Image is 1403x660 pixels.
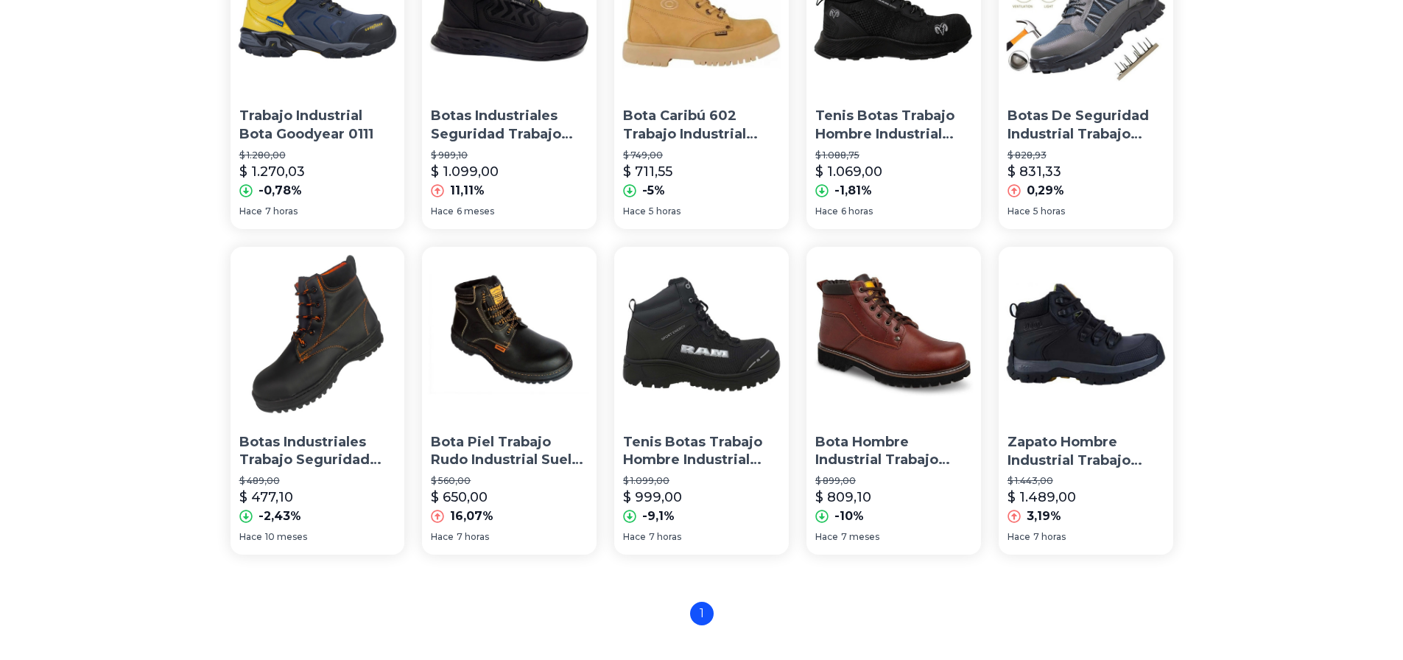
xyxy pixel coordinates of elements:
[431,475,588,487] p: $ 560,00
[239,487,293,508] p: $ 477,10
[614,247,789,421] img: Tenis Botas Trabajo Hombre Industrial Seguridad Trabajo Ram
[1008,150,1164,161] p: $ 828,93
[239,475,396,487] p: $ 489,00
[642,182,665,200] p: -5%
[422,247,597,555] a: Bota Piel Trabajo Rudo Industrial Suela Antiderrapante NegroBota Piel Trabajo Rudo Industrial Sue...
[834,508,864,525] p: -10%
[815,150,972,161] p: $ 1.088,75
[1027,182,1064,200] p: 0,29%
[431,161,499,182] p: $ 1.099,00
[259,508,301,525] p: -2,43%
[649,206,681,217] span: 5 horas
[623,433,780,470] p: Tenis Botas Trabajo Hombre Industrial Seguridad Trabajo Ram
[841,531,879,543] span: 7 meses
[239,150,396,161] p: $ 1.280,00
[431,150,588,161] p: $ 989,10
[450,182,485,200] p: 11,11%
[239,161,305,182] p: $ 1.270,03
[431,107,588,144] p: Botas Industriales Seguridad Trabajo Con Casquillo Duty Gear
[815,433,972,470] p: Bota Hombre Industrial Trabajo Workland 7036
[999,247,1173,421] img: Zapato Hombre Industrial Trabajo Bota Jeep Caballero
[1033,531,1066,543] span: 7 horas
[815,475,972,487] p: $ 899,00
[623,161,672,182] p: $ 711,55
[422,247,597,421] img: Bota Piel Trabajo Rudo Industrial Suela Antiderrapante Negro
[259,182,302,200] p: -0,78%
[431,206,454,217] span: Hace
[265,531,307,543] span: 10 meses
[834,182,872,200] p: -1,81%
[231,247,405,421] img: Botas Industriales Trabajo Seguridad Piel C/ Casco Casquillo
[239,531,262,543] span: Hace
[623,150,780,161] p: $ 749,00
[623,487,682,508] p: $ 999,00
[457,206,494,217] span: 6 meses
[1027,508,1061,525] p: 3,19%
[623,107,780,144] p: Bota Caribú 602 Trabajo Industrial Antiderrapante Sin Casco
[614,247,789,555] a: Tenis Botas Trabajo Hombre Industrial Seguridad Trabajo RamTenis Botas Trabajo Hombre Industrial ...
[815,206,838,217] span: Hace
[623,531,646,543] span: Hace
[806,247,981,555] a: Bota Hombre Industrial Trabajo Workland 7036Bota Hombre Industrial Trabajo Workland 7036$ 899,00$...
[239,107,396,144] p: Trabajo Industrial Bota Goodyear 0111
[623,475,780,487] p: $ 1.099,00
[623,206,646,217] span: Hace
[841,206,873,217] span: 6 horas
[431,487,488,508] p: $ 650,00
[815,487,871,508] p: $ 809,10
[999,247,1173,555] a: Zapato Hombre Industrial Trabajo Bota Jeep CaballeroZapato Hombre Industrial Trabajo Bota Jeep Ca...
[806,247,981,421] img: Bota Hombre Industrial Trabajo Workland 7036
[1008,475,1164,487] p: $ 1.443,00
[815,161,882,182] p: $ 1.069,00
[239,433,396,470] p: Botas Industriales Trabajo Seguridad Piel C/ Casco Casquillo
[1008,433,1164,470] p: Zapato Hombre Industrial Trabajo Bota Jeep Caballero
[1008,161,1061,182] p: $ 831,33
[450,508,493,525] p: 16,07%
[1008,206,1030,217] span: Hace
[1008,487,1076,508] p: $ 1.489,00
[815,107,972,144] p: Tenis Botas Trabajo Hombre Industrial Seguridad 544 Ram
[431,433,588,470] p: Bota Piel Trabajo Rudo Industrial Suela Antiderrapante Negro
[642,508,675,525] p: -9,1%
[457,531,489,543] span: 7 horas
[239,206,262,217] span: Hace
[231,247,405,555] a: Botas Industriales Trabajo Seguridad Piel C/ Casco CasquilloBotas Industriales Trabajo Seguridad ...
[265,206,298,217] span: 7 horas
[649,531,681,543] span: 7 horas
[1033,206,1065,217] span: 5 horas
[815,531,838,543] span: Hace
[1008,107,1164,144] p: Botas De Seguridad Industrial Trabajo Casquillo Aislamiento
[1008,531,1030,543] span: Hace
[431,531,454,543] span: Hace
